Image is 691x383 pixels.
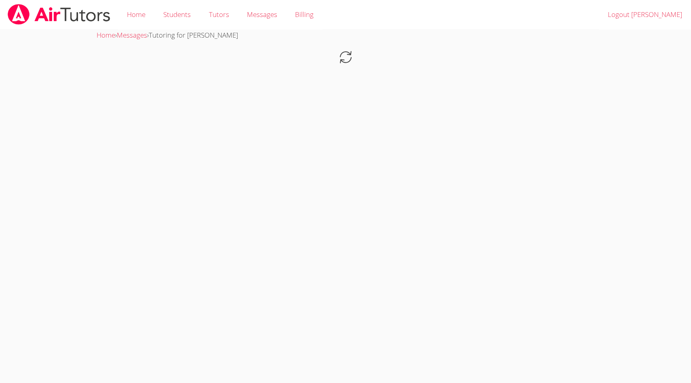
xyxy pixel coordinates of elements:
[117,30,147,40] a: Messages
[97,30,115,40] a: Home
[97,30,594,41] div: › ›
[247,10,277,19] span: Messages
[149,30,238,40] span: Tutoring for [PERSON_NAME]
[7,4,111,25] img: airtutors_banner-c4298cdbf04f3fff15de1276eac7730deb9818008684d7c2e4769d2f7ddbe033.png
